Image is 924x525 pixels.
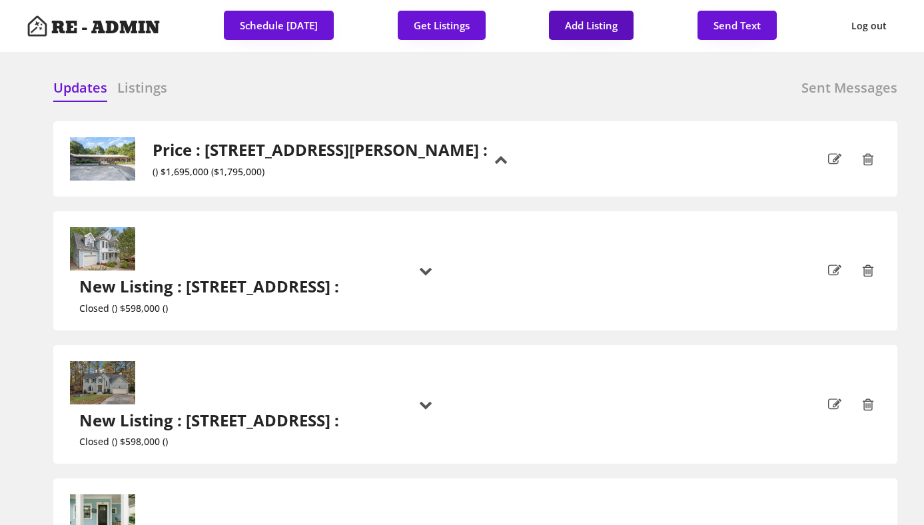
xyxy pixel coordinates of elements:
img: 20240905231728520481000000-o.jpg [69,227,136,270]
button: Log out [841,11,897,41]
h2: New Listing : [STREET_ADDRESS] : [79,277,344,296]
div: Closed () $598,000 () [79,436,344,448]
h6: Listings [117,79,167,97]
button: Get Listings [398,11,486,40]
h6: Sent Messages [801,79,897,97]
button: Send Text [697,11,777,40]
h6: Updates [53,79,107,97]
button: Add Listing [549,11,634,40]
div: Closed () $598,000 () [79,303,344,314]
img: Artboard%201%20copy%203.svg [27,15,48,37]
h4: RE - ADMIN [51,19,160,37]
h2: New Listing : [STREET_ADDRESS] : [79,411,344,430]
img: 20250522134628364911000000-o.jpg [69,137,136,181]
h2: Price : [STREET_ADDRESS][PERSON_NAME] : [153,141,488,160]
button: Schedule [DATE] [224,11,334,40]
img: 20241107145433317487000000-o.jpg [69,361,136,404]
div: () $1,695,000 ($1,795,000) [153,167,488,178]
